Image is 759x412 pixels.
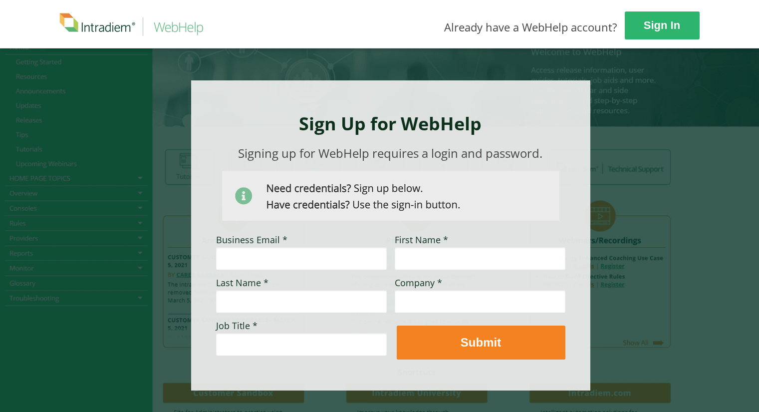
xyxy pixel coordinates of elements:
span: Job Title * [216,320,257,332]
strong: Sign In [644,19,680,31]
img: Need Credentials? Sign up below. Have Credentials? Use the sign-in button. [222,171,559,221]
strong: Sign Up for WebHelp [299,111,482,136]
button: Submit [397,326,565,360]
span: Last Name * [216,277,268,289]
span: Already have a WebHelp account? [444,19,617,34]
strong: Submit [461,336,501,349]
span: First Name * [395,234,448,246]
span: Company * [395,277,442,289]
span: Signing up for WebHelp requires a login and password. [238,145,542,161]
span: Business Email * [216,234,287,246]
a: Sign In [625,11,700,39]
